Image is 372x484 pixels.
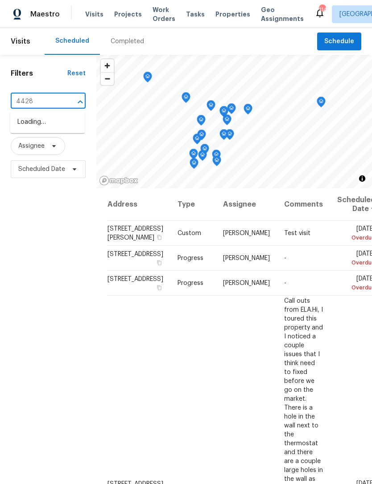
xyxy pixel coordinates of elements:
[143,72,152,85] div: Map marker
[227,103,236,117] div: Map marker
[357,173,368,184] button: Toggle attribution
[85,10,103,19] span: Visits
[190,158,198,172] div: Map marker
[55,37,89,45] div: Scheduled
[223,280,270,286] span: [PERSON_NAME]
[197,115,206,129] div: Map marker
[155,259,163,267] button: Copy Address
[18,142,45,150] span: Assignee
[317,33,361,51] button: Schedule
[324,36,354,47] span: Schedule
[170,188,216,221] th: Type
[107,188,170,221] th: Address
[101,72,114,85] button: Zoom out
[30,10,60,19] span: Maestro
[101,73,114,85] span: Zoom out
[219,106,228,120] div: Map marker
[197,130,206,143] div: Map marker
[107,251,163,257] span: [STREET_ADDRESS]
[284,280,286,286] span: -
[178,230,201,236] span: Custom
[200,144,209,158] div: Map marker
[11,69,67,78] h1: Filters
[223,255,270,261] span: [PERSON_NAME]
[11,32,30,51] span: Visits
[114,10,142,19] span: Projects
[107,276,163,282] span: [STREET_ADDRESS]
[212,155,221,169] div: Map marker
[244,104,252,118] div: Map marker
[18,165,65,174] span: Scheduled Date
[99,175,138,186] a: Mapbox homepage
[107,226,163,241] span: [STREET_ADDRESS][PERSON_NAME]
[198,150,207,164] div: Map marker
[216,188,277,221] th: Assignee
[284,255,286,261] span: -
[67,69,86,78] div: Reset
[11,95,61,109] input: Search for an address...
[101,59,114,72] button: Zoom in
[284,230,310,236] span: Test visit
[10,111,85,133] div: Loading…
[153,5,175,23] span: Work Orders
[225,129,234,143] div: Map marker
[277,188,330,221] th: Comments
[74,96,87,108] button: Close
[189,149,198,163] div: Map marker
[261,5,304,23] span: Geo Assignments
[219,129,228,143] div: Map marker
[111,37,144,46] div: Completed
[186,11,205,17] span: Tasks
[178,255,203,261] span: Progress
[207,100,215,114] div: Map marker
[215,10,250,19] span: Properties
[212,150,221,163] div: Map marker
[193,134,202,147] div: Map marker
[178,280,203,286] span: Progress
[317,97,326,110] div: Map marker
[155,284,163,292] button: Copy Address
[223,114,231,128] div: Map marker
[155,233,163,241] button: Copy Address
[319,5,325,14] div: 114
[223,230,270,236] span: [PERSON_NAME]
[182,92,190,106] div: Map marker
[360,174,365,183] span: Toggle attribution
